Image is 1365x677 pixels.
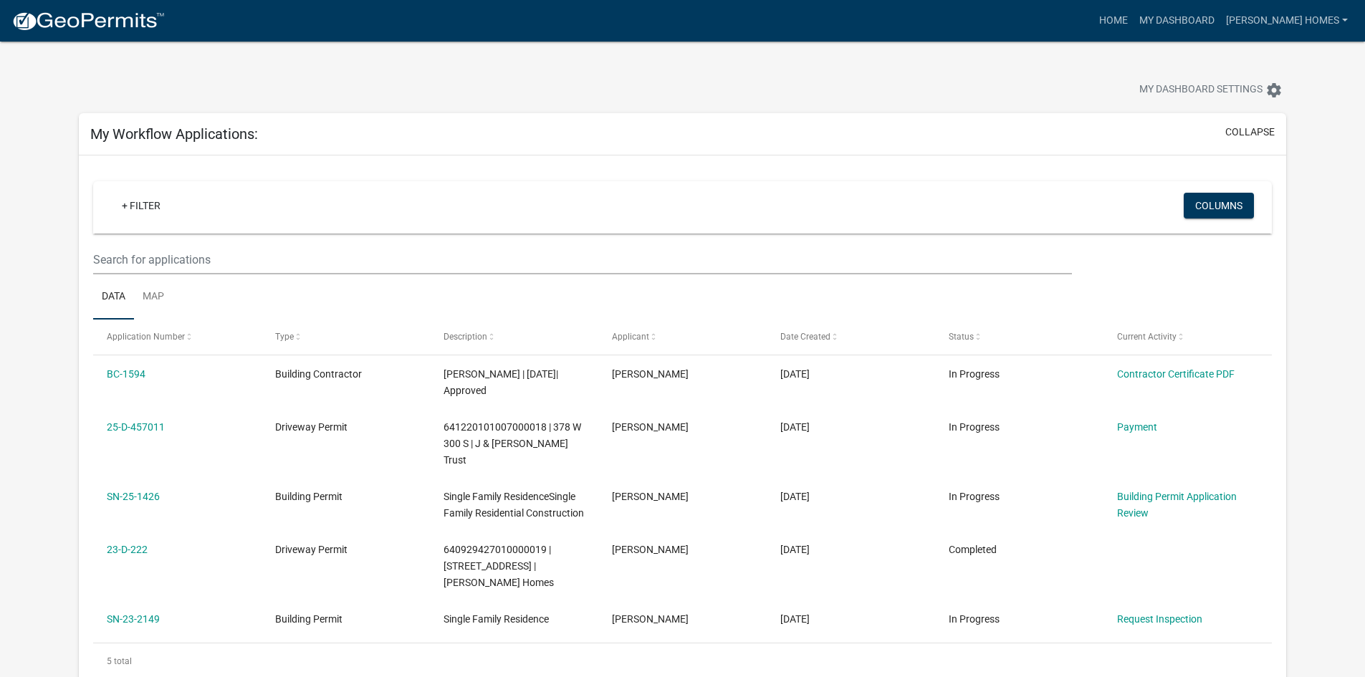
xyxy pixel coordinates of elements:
span: Current Activity [1117,332,1177,342]
datatable-header-cell: Date Created [767,320,935,354]
a: 25-D-457011 [107,421,165,433]
a: Home [1093,7,1134,34]
a: SN-25-1426 [107,491,160,502]
span: Status [949,332,974,342]
span: In Progress [949,421,1000,433]
a: BC-1594 [107,368,145,380]
span: Building Permit [275,613,343,625]
datatable-header-cell: Applicant [598,320,767,354]
span: Aryl Aldred [612,544,689,555]
datatable-header-cell: Application Number [93,320,262,354]
span: 09/19/2023 [780,613,810,625]
span: 640929427010000019 | 160 N Winterberry Dr | Aldred Homes [444,544,554,588]
a: 23-D-222 [107,544,148,555]
span: In Progress [949,613,1000,625]
a: My Dashboard [1134,7,1220,34]
span: Single Family ResidenceSingle Family Residential Construction [444,491,584,519]
span: In Progress [949,491,1000,502]
span: My Dashboard Settings [1139,82,1263,99]
a: Payment [1117,421,1157,433]
span: Building Contractor [275,368,362,380]
a: Map [134,274,173,320]
span: Completed [949,544,997,555]
i: settings [1265,82,1283,99]
a: + Filter [110,193,172,219]
input: Search for applications [93,245,1071,274]
a: SN-23-2149 [107,613,160,625]
a: [PERSON_NAME] Homes [1220,7,1354,34]
span: In Progress [949,368,1000,380]
span: Driveway Permit [275,544,348,555]
span: 07/30/2025 [780,421,810,433]
span: 07/22/2025 [780,491,810,502]
span: Description [444,332,487,342]
span: 09/19/2023 [780,544,810,555]
a: Building Permit Application Review [1117,491,1237,519]
span: Driveway Permit [275,421,348,433]
span: Aryl Aldred [612,613,689,625]
span: Type [275,332,294,342]
span: Aryl Aldred [612,421,689,433]
span: Building Permit [275,491,343,502]
datatable-header-cell: Current Activity [1103,320,1271,354]
span: Single Family Residence [444,613,549,625]
span: Aryl Aldred [612,368,689,380]
span: Aryl Aldred [612,491,689,502]
h5: My Workflow Applications: [90,125,258,143]
span: Aryl Aldred | 08/05/2025| Approved [444,368,558,396]
datatable-header-cell: Status [934,320,1103,354]
a: Request Inspection [1117,613,1202,625]
button: My Dashboard Settingssettings [1128,76,1294,104]
datatable-header-cell: Description [430,320,598,354]
span: 08/05/2025 [780,368,810,380]
a: Contractor Certificate PDF [1117,368,1235,380]
span: Application Number [107,332,185,342]
span: Date Created [780,332,830,342]
button: collapse [1225,125,1275,140]
a: Data [93,274,134,320]
button: Columns [1184,193,1254,219]
span: Applicant [612,332,649,342]
span: 641220101007000018 | 378 W 300 S | J & T Quinn Trust [444,421,581,466]
datatable-header-cell: Type [262,320,430,354]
